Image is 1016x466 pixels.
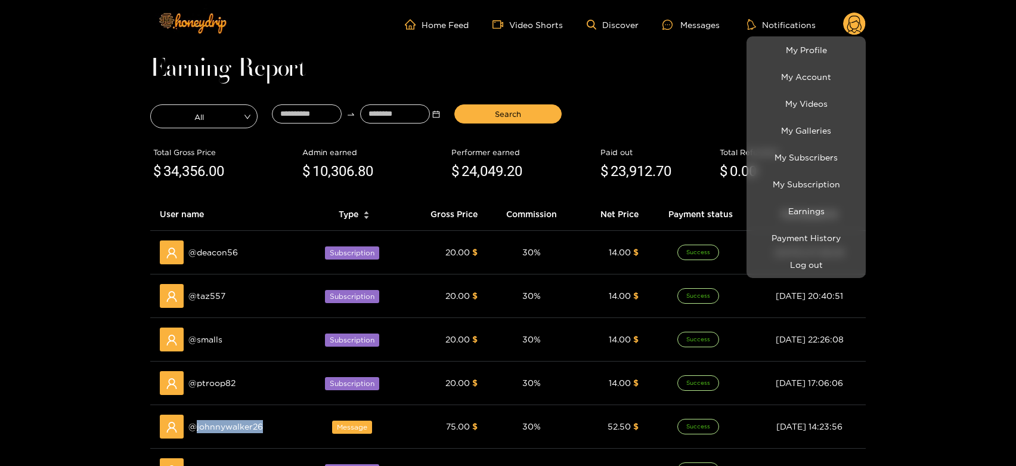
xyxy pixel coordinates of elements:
a: My Videos [749,93,863,114]
a: Earnings [749,200,863,221]
a: My Account [749,66,863,87]
button: Log out [749,254,863,275]
a: My Galleries [749,120,863,141]
a: Payment History [749,227,863,248]
a: My Profile [749,39,863,60]
a: My Subscribers [749,147,863,168]
a: My Subscription [749,174,863,195]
